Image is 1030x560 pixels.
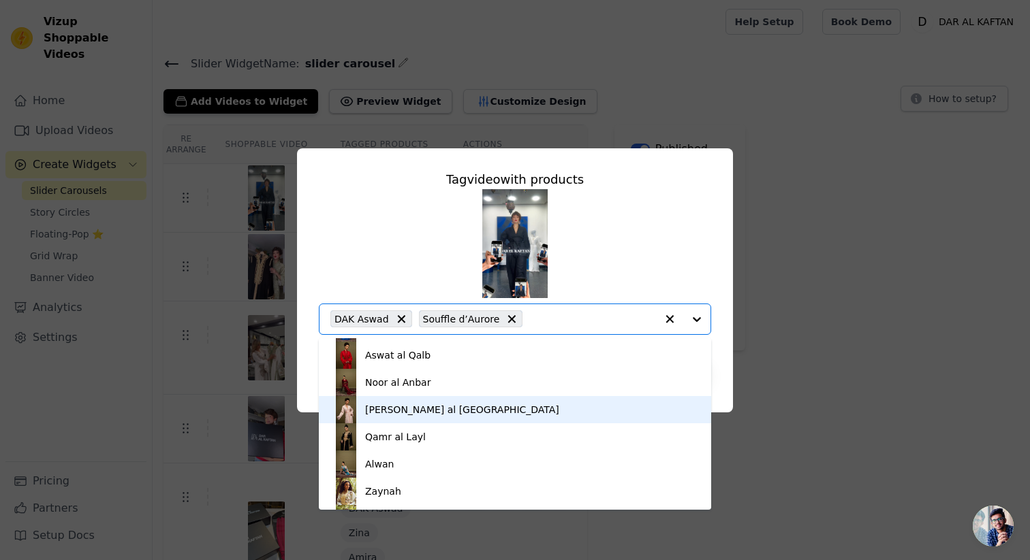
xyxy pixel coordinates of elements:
span: DAK Aswad [334,311,389,327]
div: Ouvrir le chat [973,506,1014,546]
div: Alwan [365,457,394,471]
img: product thumbnail [332,369,360,396]
img: product thumbnail [332,505,360,532]
img: product thumbnail [332,478,360,505]
div: Noor al Anbar [365,376,431,389]
img: product thumbnail [332,396,360,423]
span: Souffle d’Aurore [423,311,500,327]
img: product thumbnail [332,342,360,369]
div: Qamr al Layl [365,430,426,444]
img: product thumbnail [332,450,360,478]
div: [PERSON_NAME] al [GEOGRAPHIC_DATA] [365,403,559,416]
img: tn-4945ce173c4e4ae2b146b40e1c08503a.png [482,189,548,298]
div: Aswat al Qalb [365,348,431,362]
div: Tag video with products [319,170,711,189]
img: product thumbnail [332,423,360,450]
div: Zaynah [365,484,401,498]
